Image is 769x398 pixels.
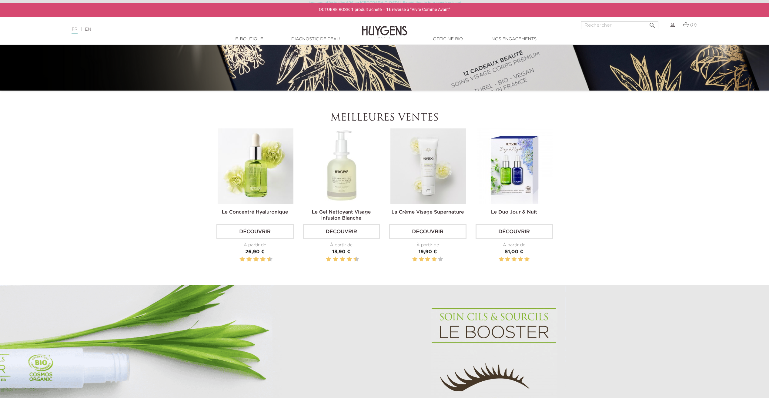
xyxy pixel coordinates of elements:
span: 19,90 € [419,250,437,254]
img: La Crème Visage Supernature [390,128,466,204]
label: 10 [355,256,358,263]
span: 51,00 € [505,250,523,254]
label: 2 [419,256,424,263]
label: 2 [505,256,510,263]
label: 10 [268,256,271,263]
i:  [649,20,656,27]
label: 4 [518,256,523,263]
a: Officine Bio [418,36,478,42]
div: À partir de [476,242,553,248]
label: 8 [261,256,264,263]
a: Nos engagements [484,36,544,42]
div: À partir de [389,242,466,248]
label: 3 [245,256,246,263]
button:  [647,19,658,28]
a: Découvrir [303,224,380,239]
label: 5 [524,256,529,263]
label: 4 [432,256,436,263]
label: 3 [512,256,517,263]
a: Découvrir [216,224,294,239]
label: 1 [413,256,417,263]
label: 2 [327,256,330,263]
a: EN [85,27,91,32]
img: Le Concentré Hyaluronique [218,128,293,204]
div: À partir de [303,242,380,248]
label: 1 [238,256,239,263]
a: Découvrir [476,224,553,239]
span: (0) [690,23,697,27]
img: Le Duo Jour & Nuit [477,128,553,204]
label: 7 [259,256,260,263]
label: 1 [325,256,326,263]
label: 3 [332,256,333,263]
label: 6 [255,256,258,263]
span: 13,90 € [332,250,350,254]
label: 5 [438,256,443,263]
label: 9 [266,256,267,263]
img: Le Gel Nettoyant Visage Infusion Blanche 250ml [304,128,380,204]
a: Diagnostic de peau [285,36,346,42]
span: 26,90 € [245,250,265,254]
a: Le Duo Jour & Nuit [491,210,537,215]
img: Huygens [362,16,407,39]
a: FR [72,27,77,34]
a: La Crème Visage Supernature [391,210,464,215]
a: Le Gel Nettoyant Visage Infusion Blanche [312,210,371,221]
label: 4 [248,256,251,263]
label: 6 [341,256,344,263]
label: 3 [425,256,430,263]
a: Le Concentré Hyaluronique [222,210,288,215]
label: 4 [334,256,337,263]
div: À partir de [216,242,294,248]
label: 5 [252,256,253,263]
input: Rechercher [581,21,658,29]
label: 2 [241,256,244,263]
div: | [69,26,316,33]
a: E-Boutique [219,36,280,42]
label: 8 [348,256,351,263]
label: 1 [499,256,504,263]
h2: Meilleures ventes [216,112,553,124]
a: Découvrir [389,224,466,239]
